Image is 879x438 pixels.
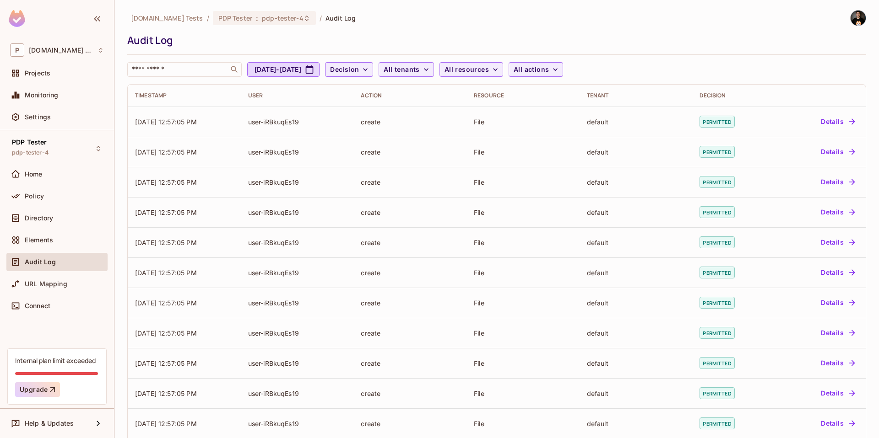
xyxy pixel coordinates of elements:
[379,62,434,77] button: All tenants
[135,178,197,186] span: [DATE] 12:57:05 PM
[474,329,572,337] div: File
[817,386,858,401] button: Details
[587,148,685,156] div: default
[445,64,489,75] span: All resources
[248,268,347,277] div: user-iRBkuqEs19
[700,116,734,128] span: permitted
[474,118,572,126] div: File
[474,92,572,99] div: Resource
[700,206,734,218] span: permitted
[587,359,685,368] div: default
[700,327,734,339] span: permitted
[248,238,347,247] div: user-iRBkuqEs19
[320,14,322,22] li: /
[15,356,96,365] div: Internal plan limit exceeded
[10,43,24,57] span: P
[474,299,572,307] div: File
[700,357,734,369] span: permitted
[361,238,459,247] div: create
[9,10,25,27] img: SReyMgAAAABJRU5ErkJggg==
[587,178,685,187] div: default
[817,356,858,370] button: Details
[587,238,685,247] div: default
[361,118,459,126] div: create
[25,302,50,310] span: Connect
[817,205,858,219] button: Details
[587,389,685,398] div: default
[248,359,347,368] div: user-iRBkuqEs19
[135,390,197,397] span: [DATE] 12:57:05 PM
[248,329,347,337] div: user-iRBkuqEs19
[25,113,51,121] span: Settings
[25,214,53,222] span: Directory
[218,14,252,22] span: PDP Tester
[15,382,60,397] button: Upgrade
[247,62,320,77] button: [DATE]-[DATE]
[817,295,858,310] button: Details
[700,387,734,399] span: permitted
[248,389,347,398] div: user-iRBkuqEs19
[361,389,459,398] div: create
[361,329,459,337] div: create
[439,62,503,77] button: All resources
[474,178,572,187] div: File
[361,299,459,307] div: create
[587,92,685,99] div: Tenant
[326,14,356,22] span: Audit Log
[135,92,233,99] div: Timestamp
[700,92,766,99] div: Decision
[127,33,862,47] div: Audit Log
[474,419,572,428] div: File
[330,64,359,75] span: Decision
[587,118,685,126] div: default
[817,265,858,280] button: Details
[514,64,549,75] span: All actions
[25,91,59,99] span: Monitoring
[474,148,572,156] div: File
[207,14,209,22] li: /
[817,175,858,189] button: Details
[587,329,685,337] div: default
[25,69,50,77] span: Projects
[25,236,53,244] span: Elements
[817,326,858,340] button: Details
[361,148,459,156] div: create
[135,208,197,216] span: [DATE] 12:57:05 PM
[700,417,734,429] span: permitted
[587,299,685,307] div: default
[384,64,419,75] span: All tenants
[12,139,47,146] span: PDP Tester
[700,236,734,248] span: permitted
[135,329,197,337] span: [DATE] 12:57:05 PM
[361,208,459,217] div: create
[255,15,259,22] span: :
[29,47,93,54] span: Workspace: Permit.io Tests
[131,14,203,22] span: the active workspace
[361,359,459,368] div: create
[817,235,858,250] button: Details
[248,118,347,126] div: user-iRBkuqEs19
[700,176,734,188] span: permitted
[509,62,563,77] button: All actions
[12,149,49,156] span: pdp-tester-4
[474,359,572,368] div: File
[25,171,43,178] span: Home
[25,192,44,200] span: Policy
[248,419,347,428] div: user-iRBkuqEs19
[361,178,459,187] div: create
[135,359,197,367] span: [DATE] 12:57:05 PM
[474,238,572,247] div: File
[325,62,373,77] button: Decision
[135,148,197,156] span: [DATE] 12:57:05 PM
[248,148,347,156] div: user-iRBkuqEs19
[817,416,858,431] button: Details
[135,269,197,277] span: [DATE] 12:57:05 PM
[25,258,56,266] span: Audit Log
[25,420,74,427] span: Help & Updates
[361,419,459,428] div: create
[587,268,685,277] div: default
[851,11,866,26] img: Eli Moshkovich
[262,14,303,22] span: pdp-tester-4
[248,92,347,99] div: User
[361,268,459,277] div: create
